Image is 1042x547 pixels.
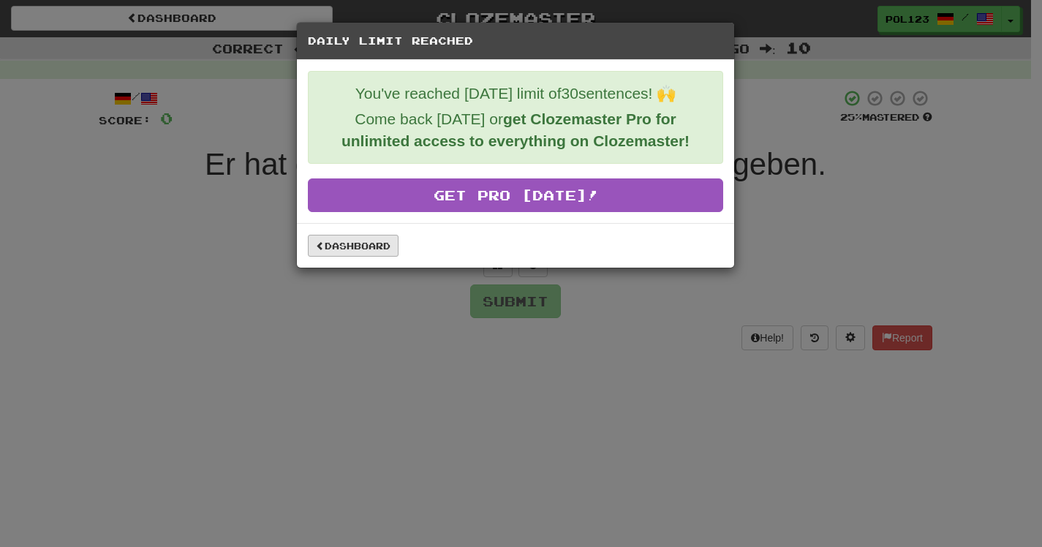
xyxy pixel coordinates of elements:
[341,110,690,149] strong: get Clozemaster Pro for unlimited access to everything on Clozemaster!
[308,34,723,48] h5: Daily Limit Reached
[320,83,711,105] p: You've reached [DATE] limit of 30 sentences! 🙌
[320,108,711,152] p: Come back [DATE] or
[308,235,399,257] a: Dashboard
[308,178,723,212] a: Get Pro [DATE]!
